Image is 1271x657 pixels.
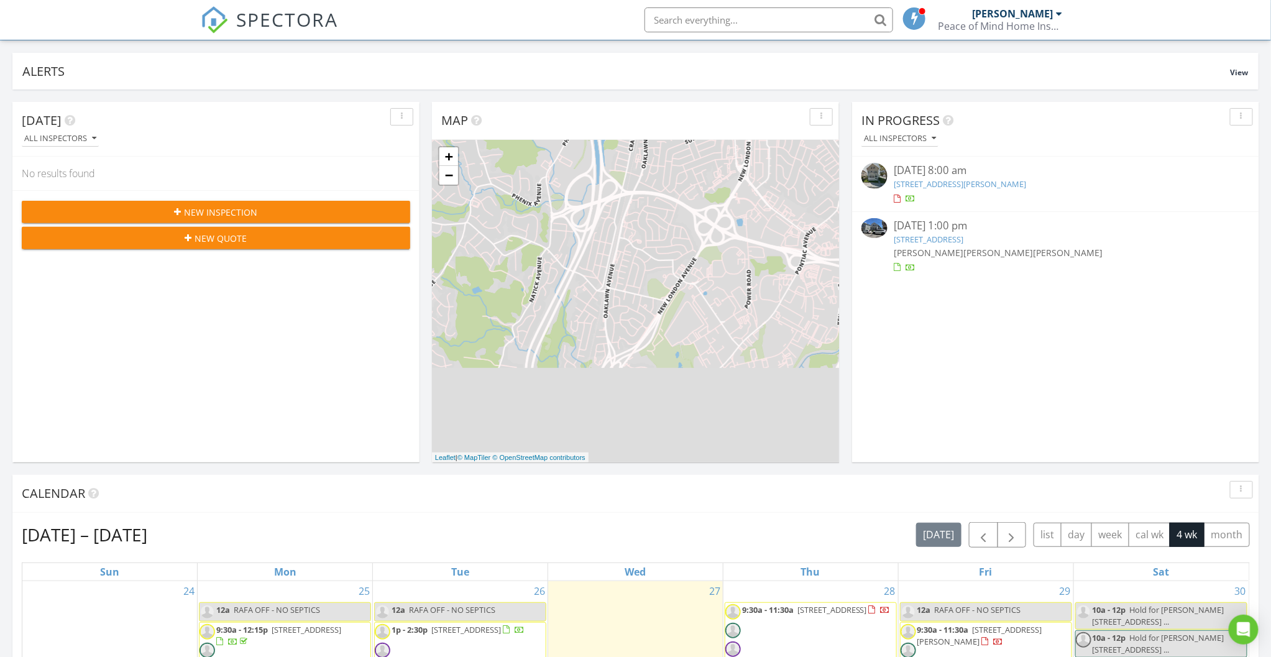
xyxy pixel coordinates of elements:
[1093,632,1224,655] span: Hold for [PERSON_NAME] [STREET_ADDRESS] ...
[882,581,898,601] a: Go to August 28, 2025
[707,581,723,601] a: Go to August 27, 2025
[22,485,85,502] span: Calendar
[894,247,963,259] span: [PERSON_NAME]
[216,624,268,635] span: 9:30a - 12:15p
[195,232,247,245] span: New Quote
[1150,563,1172,581] a: Saturday
[1076,604,1091,620] img: default-user-f0147aede5fd5fa78ca7ade42f37bd4542148d508eef1c3d3ea960f66861d68b.jpg
[861,163,1250,205] a: [DATE] 8:00 am [STREET_ADDRESS][PERSON_NAME]
[861,218,888,237] img: 9347598%2Fcover_photos%2FgVIkpSpVUUPYr9AaGeoy%2Fsmall.jpg
[797,604,867,615] span: [STREET_ADDRESS]
[916,523,961,547] button: [DATE]
[272,624,341,635] span: [STREET_ADDRESS]
[431,624,501,635] span: [STREET_ADDRESS]
[181,581,197,601] a: Go to August 24, 2025
[12,157,420,190] div: No results found
[22,63,1231,80] div: Alerts
[861,163,888,189] img: streetview
[1033,247,1103,259] span: [PERSON_NAME]
[917,624,1042,647] a: 9:30a - 11:30a [STREET_ADDRESS][PERSON_NAME]
[969,522,998,548] button: Previous
[201,6,228,34] img: The Best Home Inspection Software - Spectora
[1093,632,1126,643] span: 10a - 12p
[392,624,525,635] a: 1p - 2:30p [STREET_ADDRESS]
[234,604,320,615] span: RAFA OFF - NO SEPTICS
[622,563,648,581] a: Wednesday
[22,227,410,249] button: New Quote
[861,131,938,147] button: All Inspectors
[1129,523,1171,547] button: cal wk
[799,563,823,581] a: Thursday
[22,522,147,547] h2: [DATE] – [DATE]
[441,112,468,129] span: Map
[392,604,405,615] span: 12a
[1093,604,1224,627] span: Hold for [PERSON_NAME] [STREET_ADDRESS] ...
[645,7,893,32] input: Search everything...
[200,604,215,620] img: default-user-f0147aede5fd5fa78ca7ade42f37bd4542148d508eef1c3d3ea960f66861d68b.jpg
[439,166,458,185] a: Zoom out
[1229,615,1259,645] div: Open Intercom Messenger
[917,624,969,635] span: 9:30a - 11:30a
[998,522,1027,548] button: Next
[22,131,99,147] button: All Inspectors
[22,112,62,129] span: [DATE]
[216,604,230,615] span: 12a
[894,178,1026,190] a: [STREET_ADDRESS][PERSON_NAME]
[22,201,410,223] button: New Inspection
[1204,523,1250,547] button: month
[409,604,495,615] span: RAFA OFF - NO SEPTICS
[1093,604,1126,615] span: 10a - 12p
[977,563,995,581] a: Friday
[901,604,916,620] img: default-user-f0147aede5fd5fa78ca7ade42f37bd4542148d508eef1c3d3ea960f66861d68b.jpg
[1057,581,1073,601] a: Go to August 29, 2025
[185,206,258,219] span: New Inspection
[439,147,458,166] a: Zoom in
[201,17,339,43] a: SPECTORA
[742,604,891,615] a: 9:30a - 11:30a [STREET_ADDRESS]
[861,218,1250,273] a: [DATE] 1:00 pm [STREET_ADDRESS] [PERSON_NAME][PERSON_NAME][PERSON_NAME]
[432,453,589,463] div: |
[1034,523,1062,547] button: list
[356,581,372,601] a: Go to August 25, 2025
[1170,523,1204,547] button: 4 wk
[272,563,299,581] a: Monday
[449,563,472,581] a: Tuesday
[392,624,428,635] span: 1p - 2:30p
[894,218,1218,234] div: [DATE] 1:00 pm
[1091,523,1129,547] button: week
[973,7,1053,20] div: [PERSON_NAME]
[531,581,548,601] a: Go to August 26, 2025
[1076,632,1091,648] img: default-user-f0147aede5fd5fa78ca7ade42f37bd4542148d508eef1c3d3ea960f66861d68b.jpg
[935,604,1021,615] span: RAFA OFF - NO SEPTICS
[938,20,1063,32] div: Peace of Mind Home Inspections
[901,624,916,640] img: default-user-f0147aede5fd5fa78ca7ade42f37bd4542148d508eef1c3d3ea960f66861d68b.jpg
[457,454,491,461] a: © MapTiler
[200,624,215,640] img: default-user-f0147aede5fd5fa78ca7ade42f37bd4542148d508eef1c3d3ea960f66861d68b.jpg
[1232,581,1249,601] a: Go to August 30, 2025
[894,163,1218,178] div: [DATE] 8:00 am
[98,563,122,581] a: Sunday
[435,454,456,461] a: Leaflet
[864,134,936,143] div: All Inspectors
[917,624,1042,647] span: [STREET_ADDRESS][PERSON_NAME]
[375,624,390,640] img: default-user-f0147aede5fd5fa78ca7ade42f37bd4542148d508eef1c3d3ea960f66861d68b.jpg
[963,247,1033,259] span: [PERSON_NAME]
[24,134,96,143] div: All Inspectors
[493,454,585,461] a: © OpenStreetMap contributors
[917,604,931,615] span: 12a
[742,604,794,615] span: 9:30a - 11:30a
[1231,67,1249,78] span: View
[1061,523,1092,547] button: day
[375,604,390,620] img: default-user-f0147aede5fd5fa78ca7ade42f37bd4542148d508eef1c3d3ea960f66861d68b.jpg
[861,112,940,129] span: In Progress
[237,6,339,32] span: SPECTORA
[894,234,963,245] a: [STREET_ADDRESS]
[725,604,741,620] img: default-user-f0147aede5fd5fa78ca7ade42f37bd4542148d508eef1c3d3ea960f66861d68b.jpg
[725,641,741,657] img: default-user-f0147aede5fd5fa78ca7ade42f37bd4542148d508eef1c3d3ea960f66861d68b.jpg
[216,624,341,647] a: 9:30a - 12:15p [STREET_ADDRESS]
[725,623,741,638] img: default-user-f0147aede5fd5fa78ca7ade42f37bd4542148d508eef1c3d3ea960f66861d68b.jpg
